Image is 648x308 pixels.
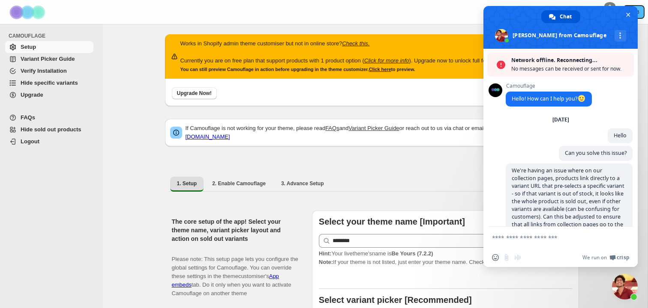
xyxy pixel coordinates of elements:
span: Logout [21,138,39,145]
button: Avatar with initials B [623,5,645,19]
span: FAQs [21,114,35,121]
span: Upgrade Now! [177,90,212,97]
span: Hide specific variants [21,80,78,86]
b: Select variant picker [Recommended] [319,295,472,305]
p: Works in Shopify admin theme customiser but not in online store? [180,39,503,48]
a: Click for more info [364,57,409,64]
button: Upgrade Now! [172,87,217,99]
span: Close chat [624,10,633,19]
span: Crisp [617,254,629,261]
span: Hello! How can I help you? [512,95,586,102]
span: Can you solve this issue? [565,149,627,157]
span: Insert an emoji [492,254,499,261]
span: We run on [582,254,607,261]
span: Hide sold out products [21,126,81,133]
a: FAQs [5,112,93,124]
a: Upgrade [5,89,93,101]
div: More channels [615,30,626,41]
span: 3. Advance Setup [281,180,324,187]
a: Variant Picker Guide [5,53,93,65]
span: 2. Enable Camouflage [212,180,266,187]
span: Chat [560,10,572,23]
span: Network offline. Reconnecting... [511,56,630,65]
a: Hide sold out products [5,124,93,136]
span: Setup [21,44,36,50]
span: Upgrade [21,92,43,98]
strong: Note: [319,259,333,265]
b: Select your theme name [Important] [319,217,465,226]
span: No messages can be received or sent for now. [511,65,630,73]
a: Click here [369,67,391,72]
p: Currently you are on free plan that support products with 1 product option ( ). Upgrade now to un... [180,56,503,65]
div: [DATE] [552,117,569,122]
strong: Hint: [319,250,332,257]
a: We run onCrisp [582,254,629,261]
span: Avatar with initials B [632,6,644,18]
a: Logout [5,136,93,148]
img: Camouflage [7,0,50,24]
a: Check this. [342,40,369,47]
span: Your live theme's name is [319,250,433,257]
textarea: Compose your message... [492,234,610,242]
span: 1. Setup [177,180,197,187]
span: We're having an issue where on our collection pages, products link directly to a variant URL that... [512,167,624,267]
strong: Be Yours (7.2.2) [391,250,433,257]
a: FAQs [325,125,339,131]
p: Please note: This setup page lets you configure the global settings for Camouflage. You can overr... [172,246,298,298]
h2: The core setup of the app! Select your theme name, variant picker layout and action on sold out v... [172,217,298,243]
div: 0 [604,2,615,11]
a: Hide specific variants [5,77,93,89]
a: Variant Picker Guide [348,125,399,131]
small: You can still preview Camouflage in action before upgrading in the theme customizer. to preview. [180,67,415,72]
span: Hello [614,132,627,139]
span: Variant Picker Guide [21,56,75,62]
div: Chat [541,10,580,23]
span: Verify Installation [21,68,67,74]
text: B [636,9,639,15]
div: Close chat [612,274,638,299]
p: If Camouflage is not working for your theme, please read and or reach out to us via chat or email: [186,124,574,141]
a: Setup [5,41,93,53]
span: CAMOUFLAGE [9,33,97,39]
span: Camouflage [506,83,592,89]
a: Verify Installation [5,65,93,77]
p: If your theme is not listed, just enter your theme name. Check to find your theme name. [319,249,572,267]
